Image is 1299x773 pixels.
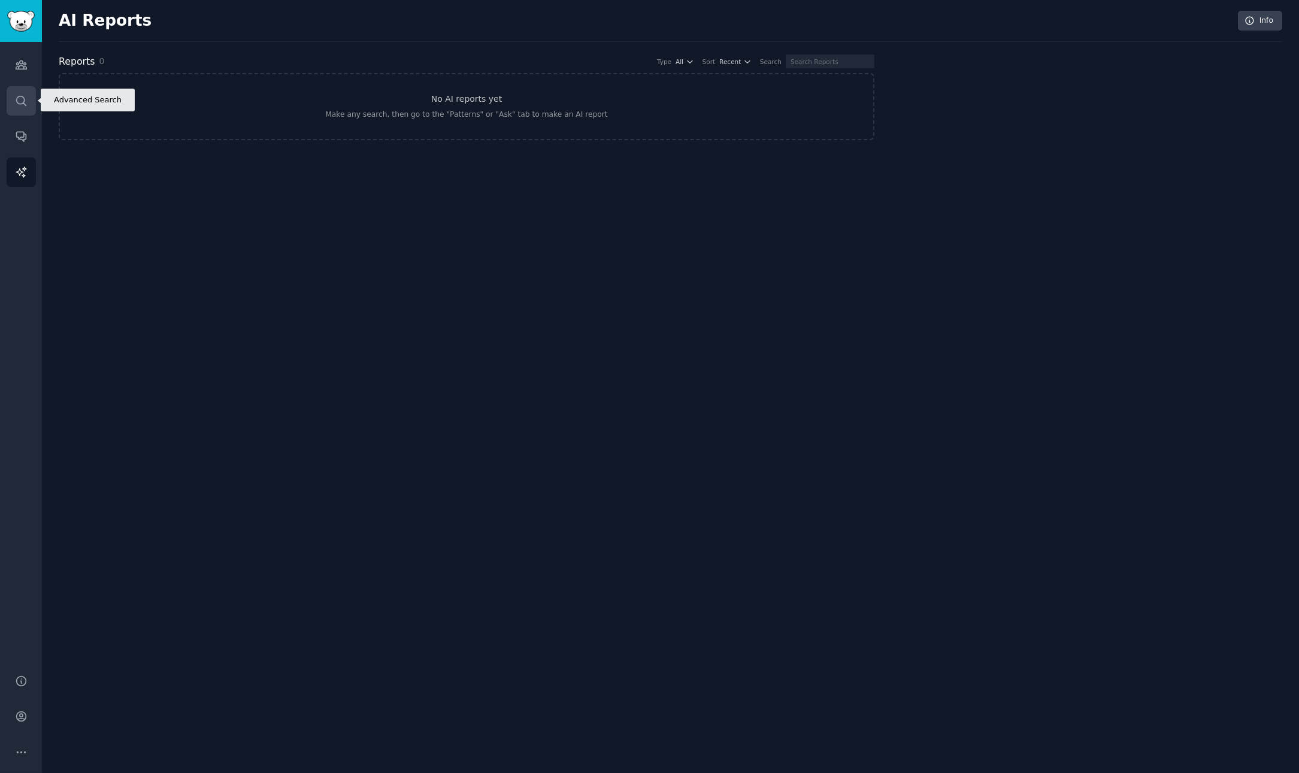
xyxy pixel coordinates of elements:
a: Info [1238,11,1282,31]
div: Search [760,57,782,66]
h2: AI Reports [59,11,152,31]
button: All [676,57,694,66]
img: GummySearch logo [7,11,35,32]
span: Recent [719,57,741,66]
div: Sort [703,57,716,66]
input: Search Reports [786,54,874,68]
div: Type [657,57,671,66]
div: Make any search, then go to the "Patterns" or "Ask" tab to make an AI report [325,110,607,120]
span: 0 [99,56,104,66]
a: No AI reports yetMake any search, then go to the "Patterns" or "Ask" tab to make an AI report [59,73,874,140]
button: Recent [719,57,752,66]
h2: Reports [59,54,95,69]
h3: No AI reports yet [431,93,502,105]
span: All [676,57,683,66]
